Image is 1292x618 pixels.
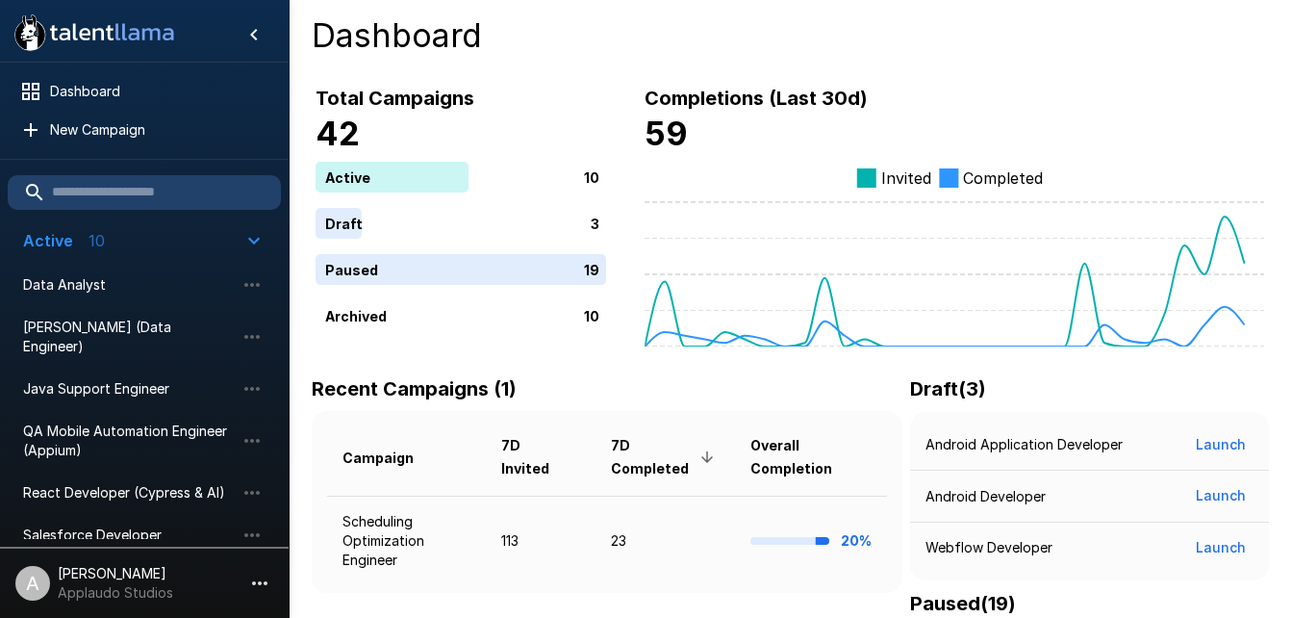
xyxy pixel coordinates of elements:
[1188,427,1254,463] button: Launch
[841,532,872,549] b: 20%
[611,434,720,480] span: 7D Completed
[312,15,1269,56] h4: Dashboard
[327,496,486,585] td: Scheduling Optimization Engineer
[316,114,360,153] b: 42
[584,167,599,187] p: 10
[584,305,599,325] p: 10
[591,213,599,233] p: 3
[1188,530,1254,566] button: Launch
[750,434,872,480] span: Overall Completion
[910,592,1016,615] b: Paused ( 19 )
[316,87,474,110] b: Total Campaigns
[486,496,595,585] td: 113
[925,435,1123,454] p: Android Application Developer
[645,114,688,153] b: 59
[595,496,735,585] td: 23
[925,487,1046,506] p: Android Developer
[925,538,1052,557] p: Webflow Developer
[501,434,580,480] span: 7D Invited
[342,447,439,470] span: Campaign
[910,377,986,400] b: Draft ( 3 )
[645,87,868,110] b: Completions (Last 30d)
[312,377,517,400] b: Recent Campaigns (1)
[1188,478,1254,514] button: Launch
[584,259,599,279] p: 19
